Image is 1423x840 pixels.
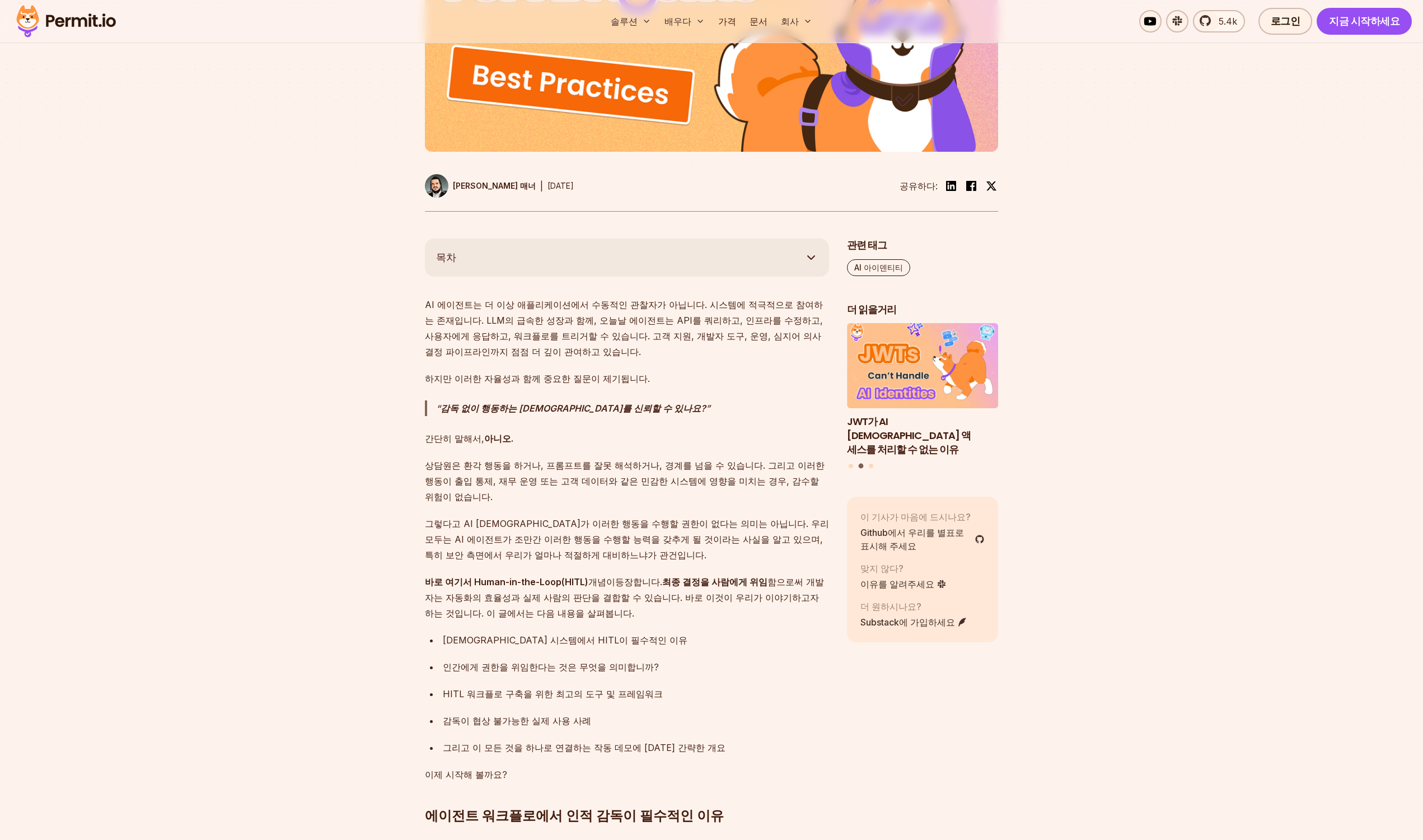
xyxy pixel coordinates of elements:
[1193,10,1245,32] a: 5.4k
[847,323,998,456] li: 3개 중 2개
[443,661,659,673] font: 인간에게 권한을 위임한다는 것은 무엇을 의미합니까?
[540,180,543,192] font: |
[986,180,997,192] img: 지저귀다
[11,2,121,40] img: 허가 로고
[425,460,825,502] font: 상담원은 환각 행동을 하거나, 프롬프트를 잘못 해석하거나, 경계를 넘을 수 있습니다. 그리고 이러한 행동이 출입 통제, 재무 운영 또는 고객 데이터와 같은 민감한 시스템에 영...
[859,464,864,469] button: 슬라이드 2로 이동
[425,769,507,780] font: 이제 시작해 볼까요?
[606,10,656,32] button: 솔루션
[547,181,574,190] font: [DATE]
[425,433,484,444] font: 간단히 말해서,
[443,742,725,753] font: 그리고 이 모든 것을 하나로 연결하는 작동 데모에 [DATE] 간략한 개요
[453,181,536,190] font: [PERSON_NAME] 매너
[425,373,650,384] font: 하지만 이러한 자율성과 함께 중요한 질문이 제기됩니다.
[860,563,904,574] font: 맞지 않다?
[781,16,799,27] font: 회사
[847,323,998,408] img: JWT가 AI 에이전트 액세스를 처리할 수 없는 이유
[869,464,873,468] button: 슬라이드 3으로 이동
[847,323,998,470] div: 게시물
[944,179,958,193] img: 링크드인
[441,403,706,414] font: 감독 없이 행동하는 [DEMOGRAPHIC_DATA]를 신뢰할 수 있나요?
[965,179,978,193] img: 페이스북
[436,251,456,263] font: 목차
[443,688,663,699] font: HITL 워크플로 구축을 위한 최고의 도구 및 프레임워크
[860,577,947,591] a: 이유를 알려주세요
[847,259,910,276] a: AI 아이덴티티
[750,16,767,27] font: 문서
[860,511,971,522] font: 이 기사가 마음에 드시나요?
[443,634,687,646] font: [DEMOGRAPHIC_DATA] 시스템에서 HITL이 필수적인 이유
[849,464,853,468] button: 슬라이드 1로 이동
[847,238,887,252] font: 관련 태그
[847,414,971,456] font: JWT가 AI [DEMOGRAPHIC_DATA] 액세스를 처리할 수 없는 이유
[425,576,588,587] font: 바로 여기서 Human-in-the-Loop(HITL)
[588,576,615,587] font: 개념이
[860,615,967,629] a: Substack에 가입하세요
[662,576,767,587] font: 최종 결정을 사람에게 위임
[900,180,938,192] font: 공유하다:
[611,16,638,27] font: 솔루션
[615,576,662,587] font: 등장합니다.
[484,433,513,444] font: 아니오.
[664,16,691,27] font: 배우다
[1271,14,1300,28] font: 로그인
[425,174,536,198] a: [PERSON_NAME] 매너
[1317,8,1412,35] a: 지금 시작하세요
[425,808,724,824] font: 에이전트 워크플로에서 인적 감독이 필수적인 이유
[425,299,823,357] font: AI 에이전트는 더 이상 애플리케이션에서 수동적인 관찰자가 아닙니다. 시스템에 적극적으로 참여하는 존재입니다. LLM의 급속한 성장과 함께, 오늘날 에이전트는 API를 쿼리하...
[1219,16,1237,27] font: 5.4k
[425,576,824,619] font: 함으로써 개발자는 자동화의 효율성과 실제 사람의 판단을 결합할 수 있습니다. 바로 이것이 우리가 이야기하고자 하는 것입니다. 이 글에서는 다음 내용을 살펴봅니다.
[1329,14,1399,28] font: 지금 시작하세요
[425,518,829,561] font: 그렇다고 AI [DEMOGRAPHIC_DATA]가 이러한 행동을 수행할 권한이 없다는 의미는 아닙니다. 우리 모두는 AI 에이전트가 조만간 이러한 행동을 수행할 능력을 갖추게...
[425,239,829,277] button: 목차
[860,526,985,553] a: Github에서 우리를 별표로 표시해 주세요
[425,174,448,198] img: 가브리엘 L. 매너
[1258,8,1313,35] a: 로그인
[860,601,921,612] font: 더 원하시나요?
[847,323,998,456] a: JWT가 AI 에이전트 액세스를 처리할 수 없는 이유JWT가 AI [DEMOGRAPHIC_DATA] 액세스를 처리할 수 없는 이유
[714,10,741,32] a: 가격
[443,715,591,726] font: 감독이 협상 불가능한 실제 사용 사례
[776,10,817,32] button: 회사
[660,10,709,32] button: 배우다
[847,302,896,316] font: 더 읽을거리
[718,16,736,27] font: 가격
[854,263,903,272] font: AI 아이덴티티
[745,10,772,32] a: 문서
